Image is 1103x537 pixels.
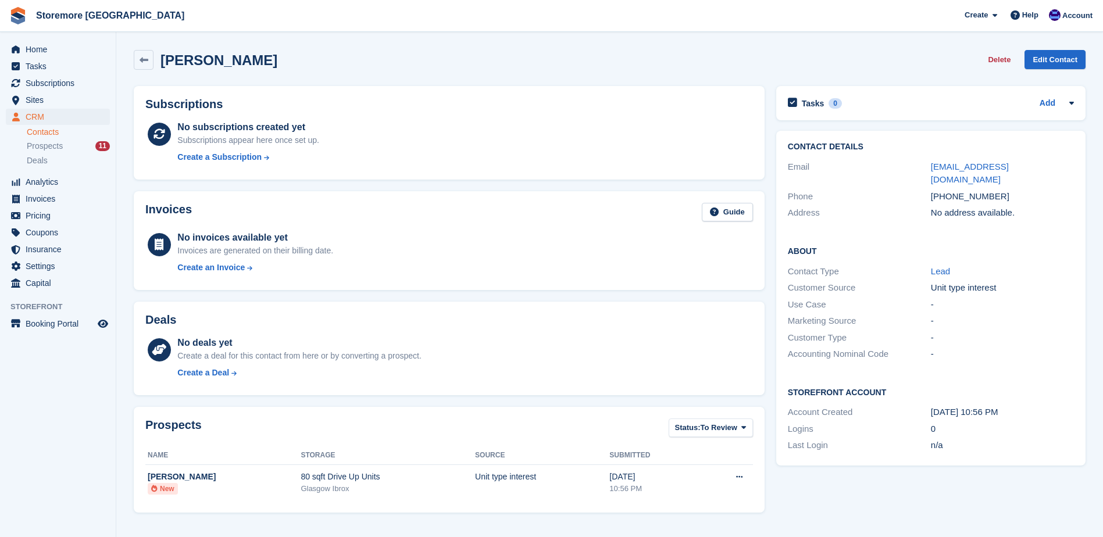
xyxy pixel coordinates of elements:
[702,203,753,222] a: Guide
[160,52,277,68] h2: [PERSON_NAME]
[26,109,95,125] span: CRM
[788,423,931,436] div: Logins
[27,155,110,167] a: Deals
[1040,97,1055,110] a: Add
[6,109,110,125] a: menu
[145,98,753,111] h2: Subscriptions
[829,98,842,109] div: 0
[788,314,931,328] div: Marketing Source
[788,206,931,220] div: Address
[788,348,931,361] div: Accounting Nominal Code
[27,127,110,138] a: Contacts
[701,422,737,434] span: To Review
[965,9,988,21] span: Create
[96,317,110,331] a: Preview store
[177,245,333,257] div: Invoices are generated on their billing date.
[6,207,110,224] a: menu
[26,41,95,58] span: Home
[6,316,110,332] a: menu
[31,6,189,25] a: Storemore [GEOGRAPHIC_DATA]
[145,446,301,465] th: Name
[788,298,931,312] div: Use Case
[26,224,95,241] span: Coupons
[983,50,1015,69] button: Delete
[1025,50,1086,69] a: Edit Contact
[26,275,95,291] span: Capital
[788,265,931,278] div: Contact Type
[177,151,319,163] a: Create a Subscription
[177,151,262,163] div: Create a Subscription
[148,483,178,495] li: New
[788,406,931,419] div: Account Created
[301,471,475,483] div: 80 sqft Drive Up Units
[145,203,192,222] h2: Invoices
[26,58,95,74] span: Tasks
[931,206,1074,220] div: No address available.
[609,471,699,483] div: [DATE]
[931,281,1074,295] div: Unit type interest
[26,207,95,224] span: Pricing
[26,258,95,274] span: Settings
[9,7,27,24] img: stora-icon-8386f47178a22dfd0bd8f6a31ec36ba5ce8667c1dd55bd0f319d3a0aa187defe.svg
[177,350,421,362] div: Create a deal for this contact from here or by converting a prospect.
[6,75,110,91] a: menu
[26,174,95,190] span: Analytics
[931,348,1074,361] div: -
[148,471,301,483] div: [PERSON_NAME]
[26,241,95,257] span: Insurance
[177,336,421,350] div: No deals yet
[6,92,110,108] a: menu
[931,423,1074,436] div: 0
[788,190,931,203] div: Phone
[6,275,110,291] a: menu
[177,120,319,134] div: No subscriptions created yet
[177,367,229,379] div: Create a Deal
[788,331,931,345] div: Customer Type
[931,162,1009,185] a: [EMAIL_ADDRESS][DOMAIN_NAME]
[1022,9,1038,21] span: Help
[6,224,110,241] a: menu
[6,58,110,74] a: menu
[301,446,475,465] th: Storage
[26,75,95,91] span: Subscriptions
[1062,10,1093,22] span: Account
[1049,9,1061,21] img: Angela
[145,313,176,327] h2: Deals
[788,245,1074,256] h2: About
[177,262,245,274] div: Create an Invoice
[475,446,609,465] th: Source
[931,298,1074,312] div: -
[26,92,95,108] span: Sites
[27,140,110,152] a: Prospects 11
[931,439,1074,452] div: n/a
[802,98,824,109] h2: Tasks
[26,316,95,332] span: Booking Portal
[6,174,110,190] a: menu
[177,262,333,274] a: Create an Invoice
[788,439,931,452] div: Last Login
[931,266,950,276] a: Lead
[675,422,701,434] span: Status:
[931,406,1074,419] div: [DATE] 10:56 PM
[669,418,753,438] button: Status: To Review
[27,141,63,152] span: Prospects
[788,386,1074,398] h2: Storefront Account
[10,301,116,313] span: Storefront
[6,41,110,58] a: menu
[788,160,931,187] div: Email
[931,190,1074,203] div: [PHONE_NUMBER]
[177,134,319,146] div: Subscriptions appear here once set up.
[6,191,110,207] a: menu
[26,191,95,207] span: Invoices
[931,314,1074,328] div: -
[931,331,1074,345] div: -
[609,483,699,495] div: 10:56 PM
[27,155,48,166] span: Deals
[177,367,421,379] a: Create a Deal
[788,142,1074,152] h2: Contact Details
[95,141,110,151] div: 11
[475,471,609,483] div: Unit type interest
[6,258,110,274] a: menu
[301,483,475,495] div: Glasgow Ibrox
[145,418,202,440] h2: Prospects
